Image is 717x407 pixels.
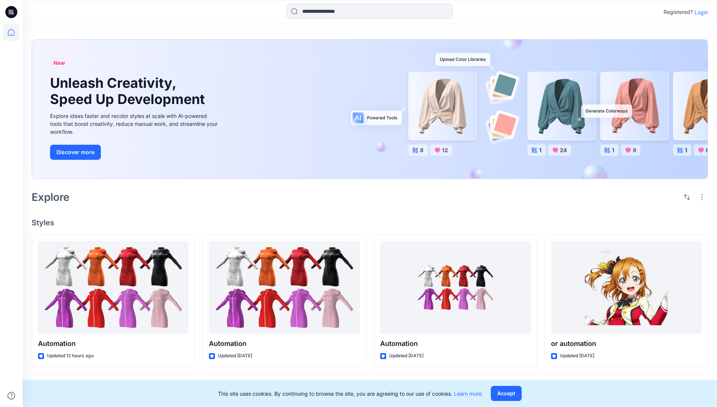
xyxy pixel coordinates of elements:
[694,8,708,16] p: Login
[551,241,702,334] a: or automation
[38,338,189,349] p: Automation
[380,241,531,334] a: Automation
[50,145,219,160] a: Discover more
[664,8,693,17] p: Registered?
[50,112,219,136] div: Explore ideas faster and recolor styles at scale with AI-powered tools that boost creativity, red...
[32,218,708,227] h4: Styles
[209,241,359,334] a: Automation
[491,386,522,401] button: Accept
[47,352,94,360] p: Updated 12 hours ago
[50,145,101,160] button: Discover more
[32,191,70,203] h2: Explore
[38,241,189,334] a: Automation
[380,338,531,349] p: Automation
[53,58,65,67] span: New
[560,352,594,360] p: Updated [DATE]
[389,352,423,360] p: Updated [DATE]
[50,75,208,107] h1: Unleash Creativity, Speed Up Development
[454,390,482,397] a: Learn more
[218,390,482,398] p: This site uses cookies. By continuing to browse the site, you are agreeing to our use of cookies.
[551,338,702,349] p: or automation
[209,338,359,349] p: Automation
[218,352,252,360] p: Updated [DATE]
